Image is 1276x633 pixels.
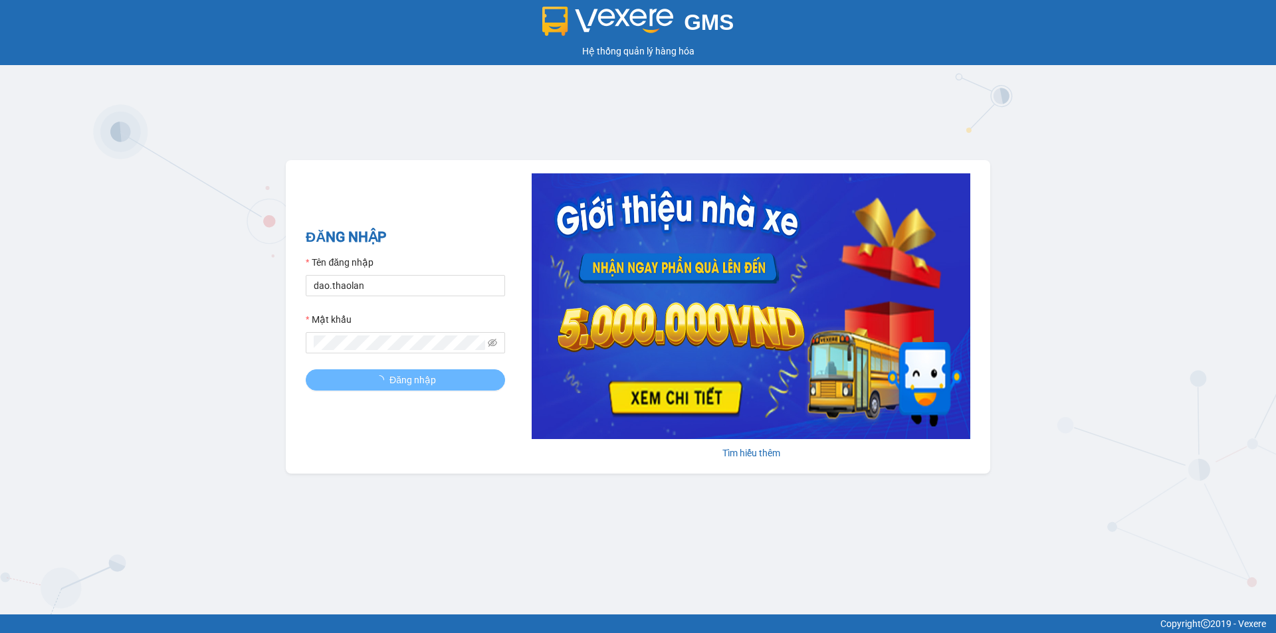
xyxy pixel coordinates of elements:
h2: ĐĂNG NHẬP [306,226,505,248]
div: Tìm hiểu thêm [532,446,970,460]
div: Hệ thống quản lý hàng hóa [3,44,1273,58]
span: loading [375,375,389,385]
a: GMS [542,20,734,31]
span: copyright [1201,619,1210,628]
span: GMS [684,10,734,35]
span: Đăng nhập [389,373,436,387]
input: Tên đăng nhập [306,275,505,296]
div: Copyright 2019 - Vexere [10,616,1266,631]
button: Đăng nhập [306,369,505,391]
label: Mật khẩu [306,312,352,327]
img: banner-0 [532,173,970,439]
span: eye-invisible [488,338,497,347]
img: logo 2 [542,7,674,36]
input: Mật khẩu [314,335,485,350]
label: Tên đăng nhập [306,255,373,270]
